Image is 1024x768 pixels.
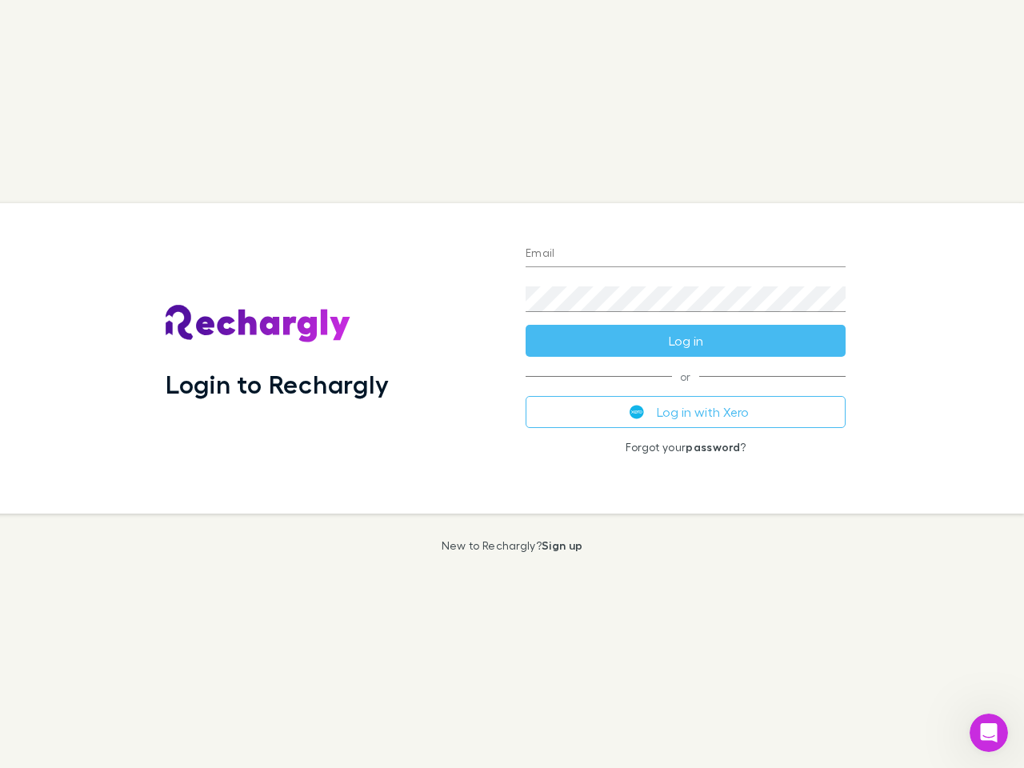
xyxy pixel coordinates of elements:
h1: Login to Rechargly [166,369,389,399]
a: password [686,440,740,454]
span: or [526,376,846,377]
button: Log in [526,325,846,357]
a: Sign up [542,538,582,552]
p: Forgot your ? [526,441,846,454]
img: Rechargly's Logo [166,305,351,343]
button: Log in with Xero [526,396,846,428]
p: New to Rechargly? [442,539,583,552]
img: Xero's logo [630,405,644,419]
iframe: Intercom live chat [970,714,1008,752]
